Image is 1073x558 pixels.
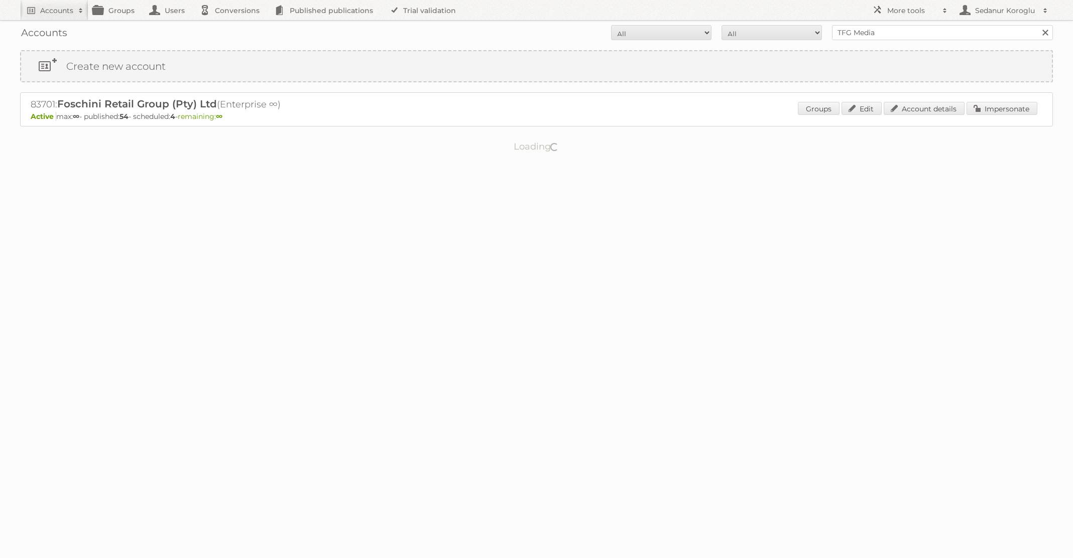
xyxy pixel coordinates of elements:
h2: Accounts [40,6,73,16]
a: Create new account [21,51,1052,81]
strong: ∞ [73,112,79,121]
a: Groups [798,102,840,115]
strong: ∞ [216,112,222,121]
h2: 83701: (Enterprise ∞) [31,98,382,111]
span: Active [31,112,56,121]
strong: 54 [120,112,129,121]
span: remaining: [178,112,222,121]
span: Foschini Retail Group (Pty) Ltd [57,98,217,110]
p: Loading [482,136,591,157]
h2: More tools [887,6,937,16]
p: max: - published: - scheduled: - [31,112,1042,121]
a: Account details [884,102,965,115]
a: Impersonate [967,102,1037,115]
strong: 4 [170,112,175,121]
h2: Sedanur Koroglu [973,6,1038,16]
a: Edit [842,102,882,115]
